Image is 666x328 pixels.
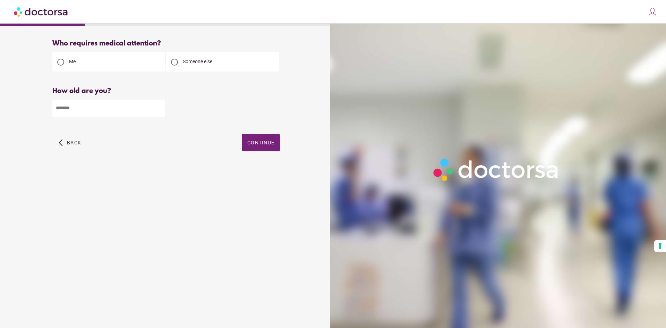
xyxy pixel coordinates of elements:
img: Logo-Doctorsa-trans-White-partial-flat.png [430,155,563,185]
span: Back [67,140,81,145]
span: Continue [247,140,274,145]
button: Continue [242,134,280,151]
button: Your consent preferences for tracking technologies [654,240,666,252]
div: How old are you? [52,87,280,95]
img: Doctorsa.com [14,4,69,19]
img: icons8-customer-100.png [648,7,657,17]
span: Me [69,59,76,64]
div: Who requires medical attention? [52,40,280,48]
button: arrow_back_ios Back [56,134,84,151]
span: Someone else [183,59,212,64]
